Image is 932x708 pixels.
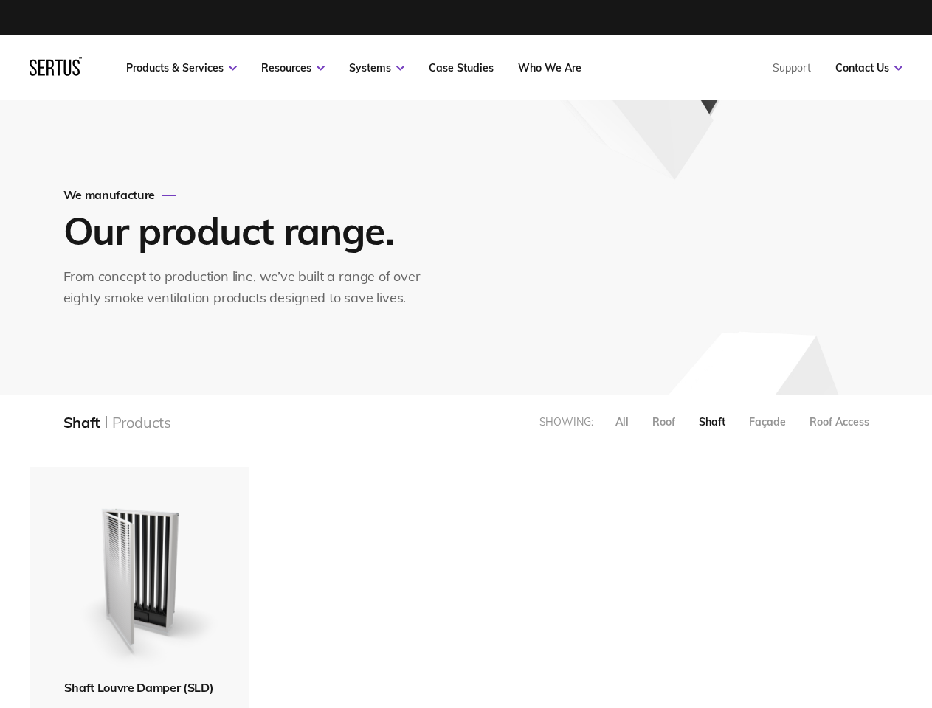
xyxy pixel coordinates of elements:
[835,61,902,74] a: Contact Us
[699,415,725,428] div: Shaft
[652,415,675,428] div: Roof
[63,266,436,309] div: From concept to production line, we’ve built a range of over eighty smoke ventilation products de...
[773,61,811,74] a: Support
[112,413,171,431] div: Products
[64,680,213,695] span: Shaft Louvre Damper (SLD)
[749,415,786,428] div: Façade
[63,413,100,431] div: Shaft
[126,61,237,74] a: Products & Services
[429,61,494,74] a: Case Studies
[518,61,581,74] a: Who We Are
[615,415,629,428] div: All
[539,415,593,428] div: Showing:
[261,61,325,74] a: Resources
[349,61,404,74] a: Systems
[63,187,436,202] div: We manufacture
[63,206,432,254] h1: Our product range.
[810,415,869,428] div: Roof Access
[666,537,932,708] iframe: Chat Widget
